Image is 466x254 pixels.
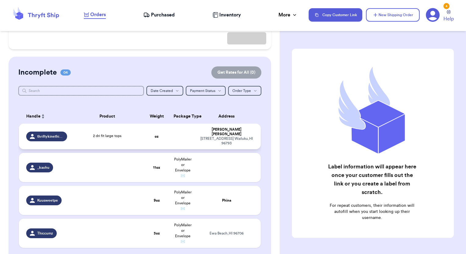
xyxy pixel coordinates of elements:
[37,134,64,139] span: thriftykinethings
[41,113,45,120] button: Sort ascending
[155,135,159,138] strong: oz
[196,109,261,124] th: Address
[170,109,196,124] th: Package Type
[90,11,106,18] span: Orders
[199,127,253,136] div: [PERSON_NAME] [PERSON_NAME]
[309,8,362,22] button: Copy Customer Link
[154,231,160,235] strong: 3 oz
[60,69,71,76] span: 04
[146,86,183,96] button: Date Created
[144,109,170,124] th: Weight
[443,3,450,9] div: 4
[151,89,173,93] span: Date Created
[327,162,418,196] h2: Label information will appear here once your customer fills out the link or you create a label fr...
[18,68,57,77] h2: Incomplete
[186,86,226,96] button: Payment Status
[93,134,121,138] span: 2 dri fit large tops
[443,10,454,23] a: Help
[426,8,440,22] a: 4
[443,15,454,23] span: Help
[18,86,144,96] input: Search
[199,136,253,146] div: [STREET_ADDRESS] Wailuku , HI 96793
[228,86,261,96] button: Order Type
[26,113,41,120] span: Handle
[190,89,215,93] span: Payment Status
[151,11,175,19] span: Purchased
[143,11,175,19] a: Purchased
[174,223,192,243] span: PolyMailer or Envelope ✉️
[154,199,160,202] strong: 9 oz
[84,11,106,19] a: Orders
[219,11,241,19] span: Inventory
[278,11,298,19] div: More
[199,231,253,236] div: Ewa Beach , HI 96706
[174,157,192,178] span: PolyMailer or Envelope ✉️
[199,198,253,203] div: Phina
[37,231,53,236] span: Thiccumz
[211,66,261,79] button: Get Rates for All (0)
[327,203,418,221] p: For repeat customers, their information will autofill when you start looking up their username.
[213,11,241,19] a: Inventory
[37,198,58,203] span: Kuusweetpe
[153,166,160,169] strong: 11 oz
[71,109,144,124] th: Product
[37,165,49,170] span: _kaohu
[366,8,420,22] button: New Shipping Order
[232,89,251,93] span: Order Type
[174,190,192,210] span: PolyMailer or Envelope ✉️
